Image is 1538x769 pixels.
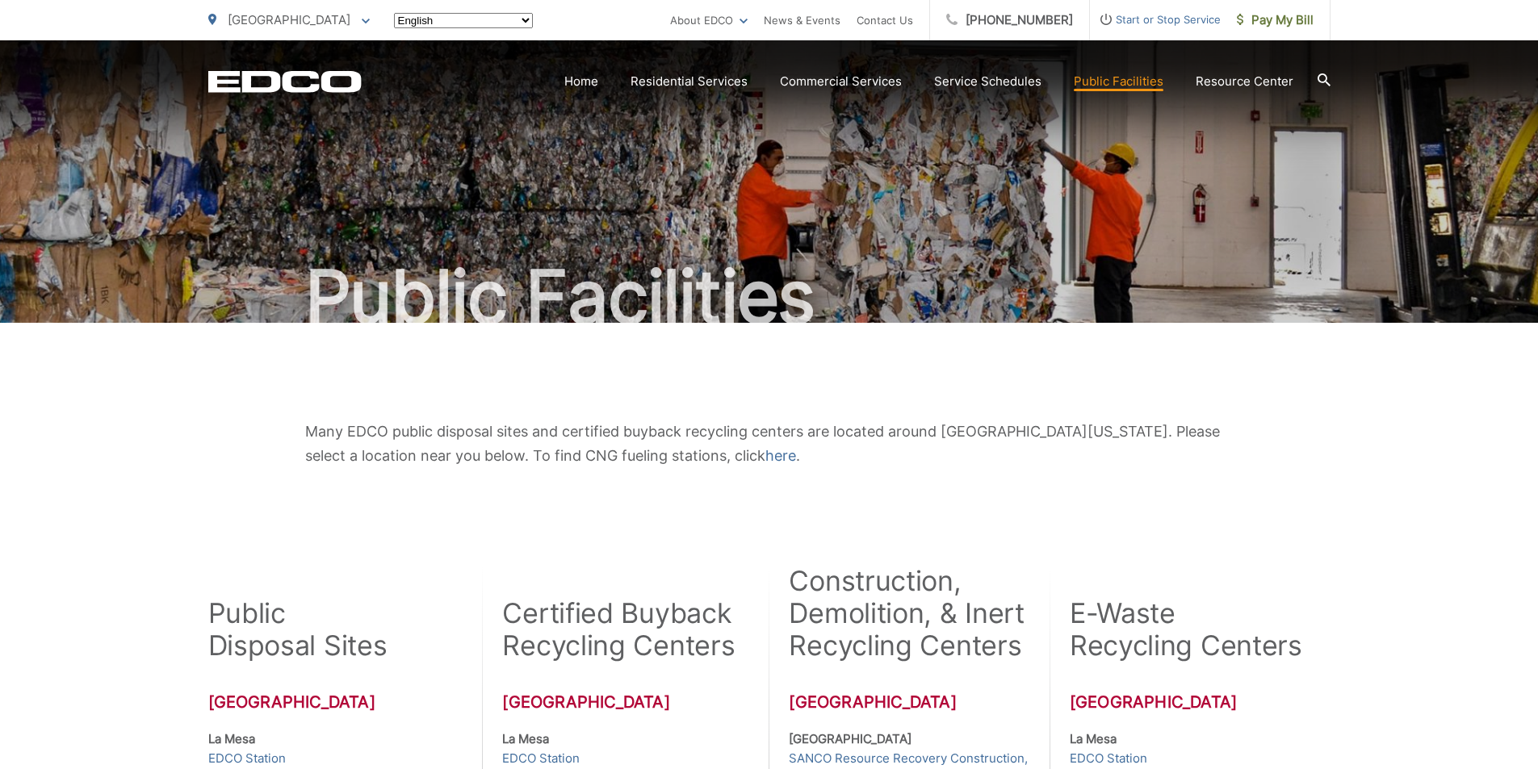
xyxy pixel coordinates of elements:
select: Select a language [394,13,533,28]
strong: La Mesa [208,731,255,746]
strong: La Mesa [1070,731,1117,746]
h3: [GEOGRAPHIC_DATA] [1070,692,1330,712]
a: EDCO Station [208,749,286,768]
a: EDCO Station [1070,749,1147,768]
a: About EDCO [670,10,748,30]
span: [GEOGRAPHIC_DATA] [228,12,350,27]
h3: [GEOGRAPHIC_DATA] [502,692,736,712]
h3: [GEOGRAPHIC_DATA] [789,692,1029,712]
h2: Certified Buyback Recycling Centers [502,597,736,662]
strong: [GEOGRAPHIC_DATA] [789,731,911,746]
a: Residential Services [631,72,748,91]
h2: Public Disposal Sites [208,597,388,662]
a: Commercial Services [780,72,902,91]
span: Many EDCO public disposal sites and certified buyback recycling centers are located around [GEOGR... [305,423,1220,464]
a: EDCO Station [502,749,580,768]
h1: Public Facilities [208,257,1331,337]
a: Home [564,72,598,91]
a: Public Facilities [1074,72,1163,91]
a: Contact Us [857,10,913,30]
strong: La Mesa [502,731,549,746]
span: Pay My Bill [1237,10,1314,30]
h3: [GEOGRAPHIC_DATA] [208,692,463,712]
a: Service Schedules [934,72,1041,91]
h2: Construction, Demolition, & Inert Recycling Centers [789,565,1029,662]
a: EDCD logo. Return to the homepage. [208,70,362,93]
a: News & Events [764,10,840,30]
h2: E-Waste Recycling Centers [1070,597,1302,662]
a: Resource Center [1196,72,1293,91]
a: here [765,444,796,468]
